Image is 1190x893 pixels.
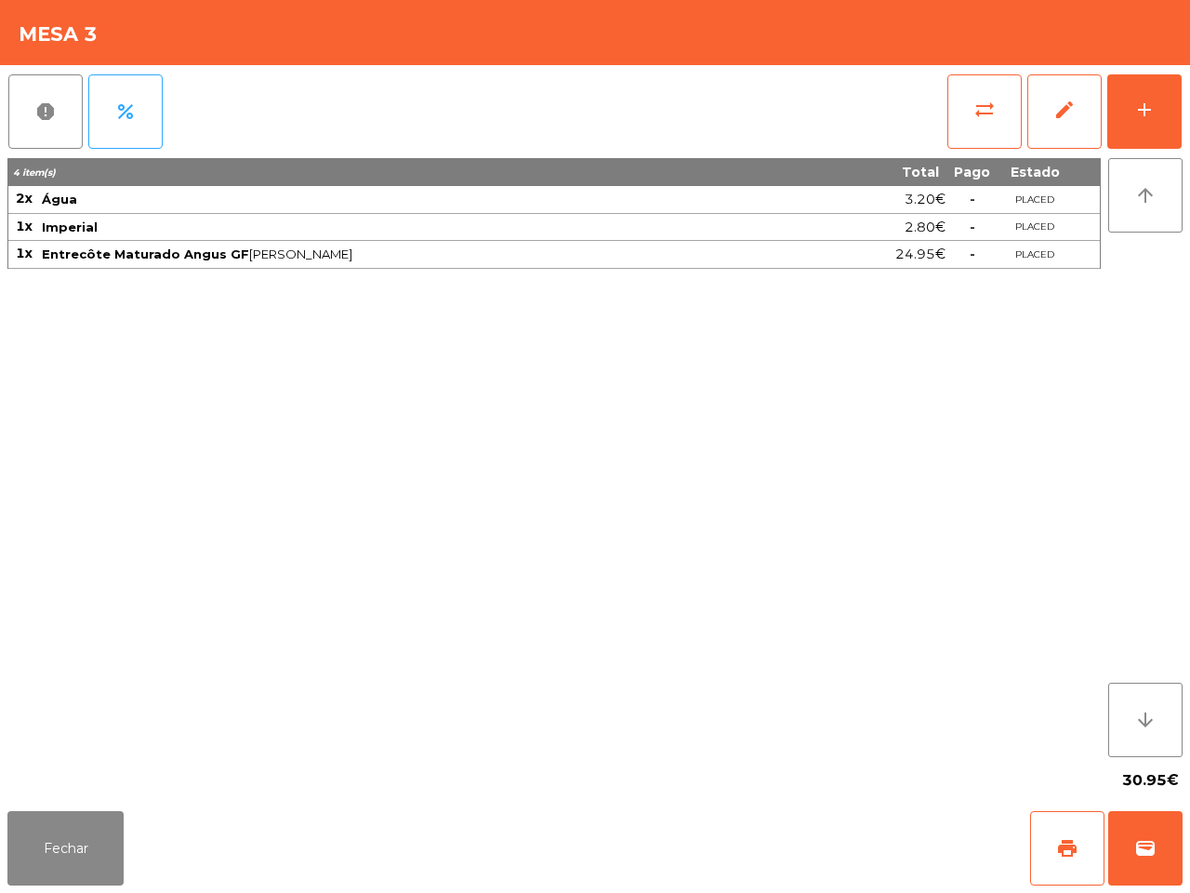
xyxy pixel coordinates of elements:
[1107,74,1182,149] button: add
[16,218,33,234] span: 1x
[7,811,124,886] button: Fechar
[970,219,975,235] span: -
[42,220,98,234] span: Imperial
[19,20,98,48] h4: Mesa 3
[1056,837,1078,860] span: print
[34,100,57,123] span: report
[817,158,946,186] th: Total
[42,247,815,261] span: [PERSON_NAME]
[1134,837,1157,860] span: wallet
[1053,99,1076,121] span: edit
[88,74,163,149] button: percent
[905,215,945,240] span: 2.80€
[42,192,77,207] span: Água
[1027,74,1102,149] button: edit
[970,246,975,262] span: -
[1108,158,1183,233] button: arrow_upward
[13,167,56,179] span: 4 item(s)
[970,191,975,207] span: -
[8,74,83,149] button: report
[998,186,1072,214] td: PLACED
[1122,766,1179,794] span: 30.95€
[1134,184,1157,207] i: arrow_upward
[1030,811,1104,886] button: print
[1108,811,1183,886] button: wallet
[895,242,945,267] span: 24.95€
[1133,99,1156,121] div: add
[947,74,1022,149] button: sync_alt
[973,99,996,121] span: sync_alt
[998,214,1072,242] td: PLACED
[114,100,137,123] span: percent
[1134,709,1157,731] i: arrow_downward
[1108,683,1183,757] button: arrow_downward
[946,158,998,186] th: Pago
[905,187,945,212] span: 3.20€
[16,245,33,261] span: 1x
[16,190,33,207] span: 2x
[998,241,1072,269] td: PLACED
[998,158,1072,186] th: Estado
[42,247,249,261] span: Entrecôte Maturado Angus GF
